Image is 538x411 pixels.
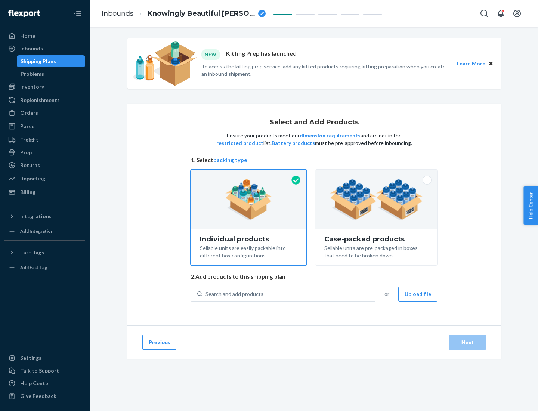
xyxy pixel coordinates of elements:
button: Fast Tags [4,247,85,259]
img: Flexport logo [8,10,40,17]
div: Case-packed products [324,235,429,243]
img: case-pack.59cecea509d18c883b923b81aeac6d0b.png [330,179,423,220]
button: Battery products [272,139,315,147]
a: Shipping Plans [17,55,86,67]
button: Open account menu [510,6,525,21]
div: Shipping Plans [21,58,56,65]
button: restricted product [216,139,263,147]
div: Talk to Support [20,367,59,374]
a: Prep [4,146,85,158]
button: Close Navigation [70,6,85,21]
div: Reporting [20,175,45,182]
a: Inventory [4,81,85,93]
div: Help Center [20,380,50,387]
a: Freight [4,134,85,146]
a: Reporting [4,173,85,185]
div: Next [455,339,480,346]
button: Next [449,335,486,350]
div: Home [20,32,35,40]
div: Problems [21,70,44,78]
span: 1. Select [191,156,437,164]
button: Upload file [398,287,437,302]
div: Inbounds [20,45,43,52]
span: Knowingly Beautiful Herring [148,9,255,19]
a: Talk to Support [4,365,85,377]
div: Parcel [20,123,36,130]
span: or [384,290,389,298]
div: Sellable units are easily packable into different box configurations. [200,243,297,259]
button: Close [487,59,495,68]
div: Give Feedback [20,392,56,400]
a: Settings [4,352,85,364]
div: Freight [20,136,38,143]
div: Prep [20,149,32,156]
button: dimension requirements [300,132,361,139]
div: Inventory [20,83,44,90]
a: Inbounds [102,9,133,18]
a: Add Fast Tag [4,262,85,274]
button: Help Center [523,186,538,225]
button: Give Feedback [4,390,85,402]
div: NEW [201,49,220,59]
div: Add Fast Tag [20,264,47,271]
div: Billing [20,188,35,196]
p: Ensure your products meet our and are not in the list. must be pre-approved before inbounding. [216,132,413,147]
a: Orders [4,107,85,119]
div: Orders [20,109,38,117]
span: 2. Add products to this shipping plan [191,273,437,281]
a: Add Integration [4,225,85,237]
ol: breadcrumbs [96,3,272,25]
div: Settings [20,354,41,362]
div: Replenishments [20,96,60,104]
a: Home [4,30,85,42]
a: Problems [17,68,86,80]
a: Parcel [4,120,85,132]
div: Integrations [20,213,52,220]
button: Open notifications [493,6,508,21]
img: individual-pack.facf35554cb0f1810c75b2bd6df2d64e.png [225,179,272,220]
button: Open Search Box [477,6,492,21]
div: Add Integration [20,228,53,234]
p: Kitting Prep has launched [226,49,297,59]
a: Help Center [4,377,85,389]
button: packing type [213,156,247,164]
a: Replenishments [4,94,85,106]
div: Individual products [200,235,297,243]
a: Returns [4,159,85,171]
button: Previous [142,335,176,350]
a: Billing [4,186,85,198]
h1: Select and Add Products [270,119,359,126]
button: Learn More [457,59,485,68]
div: Fast Tags [20,249,44,256]
a: Inbounds [4,43,85,55]
p: To access the kitting prep service, add any kitted products requiring kitting preparation when yo... [201,63,450,78]
div: Sellable units are pre-packaged in boxes that need to be broken down. [324,243,429,259]
div: Returns [20,161,40,169]
div: Search and add products [205,290,263,298]
button: Integrations [4,210,85,222]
